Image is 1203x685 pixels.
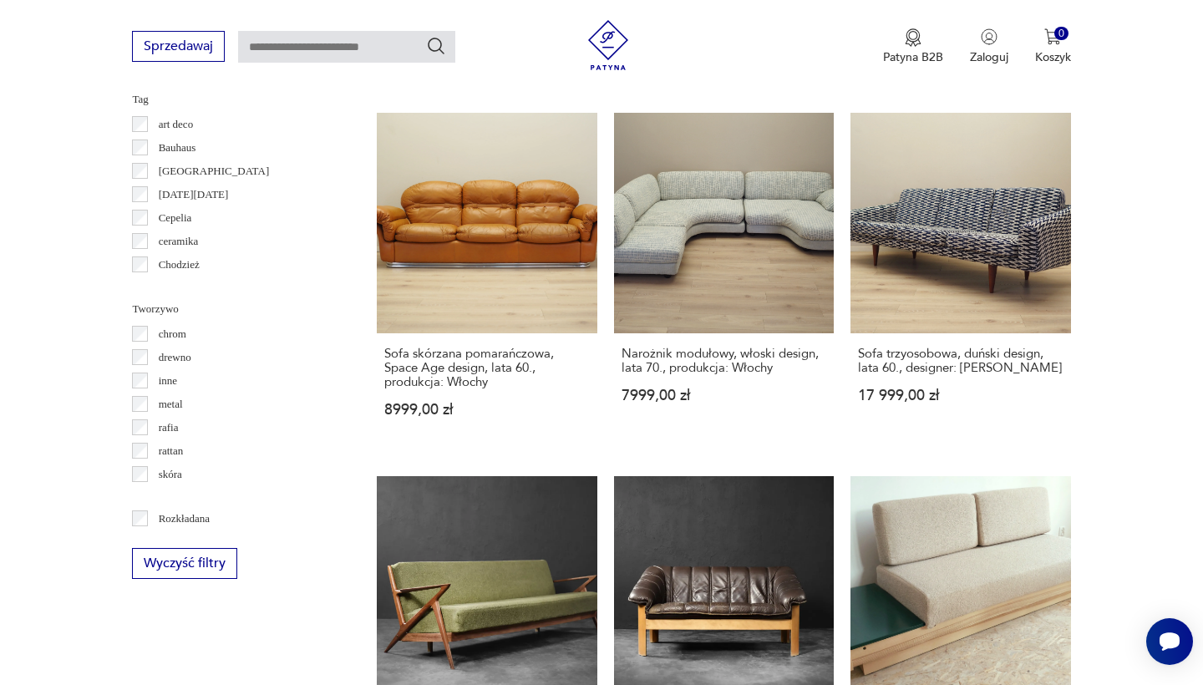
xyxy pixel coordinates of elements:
[1044,28,1061,45] img: Ikona koszyka
[159,372,177,390] p: inne
[159,162,270,180] p: [GEOGRAPHIC_DATA]
[159,256,200,274] p: Chodzież
[159,489,190,507] p: tkanina
[159,510,210,528] p: Rozkładana
[159,395,183,414] p: metal
[622,347,826,375] h3: Narożnik modułowy, włoski design, lata 70., produkcja: Włochy
[583,20,633,70] img: Patyna - sklep z meblami i dekoracjami vintage
[426,36,446,56] button: Szukaj
[1146,618,1193,665] iframe: Smartsupp widget button
[132,300,337,318] p: Tworzywo
[981,28,997,45] img: Ikonka użytkownika
[883,28,943,65] a: Ikona medaluPatyna B2B
[159,465,182,484] p: skóra
[132,31,225,62] button: Sprzedawaj
[132,548,237,579] button: Wyczyść filtry
[970,49,1008,65] p: Zaloguj
[377,113,596,449] a: Sofa skórzana pomarańczowa, Space Age design, lata 60., produkcja: WłochySofa skórzana pomarańczo...
[159,139,196,157] p: Bauhaus
[159,115,194,134] p: art deco
[850,113,1070,449] a: Sofa trzyosobowa, duński design, lata 60., designer: Illum WikkelsøSofa trzyosobowa, duński desig...
[159,442,184,460] p: rattan
[159,209,192,227] p: Cepelia
[622,388,826,403] p: 7999,00 zł
[1054,27,1068,41] div: 0
[1035,49,1071,65] p: Koszyk
[858,388,1063,403] p: 17 999,00 zł
[883,28,943,65] button: Patyna B2B
[159,279,199,297] p: Ćmielów
[905,28,921,47] img: Ikona medalu
[159,419,179,437] p: rafia
[159,232,199,251] p: ceramika
[970,28,1008,65] button: Zaloguj
[159,185,229,204] p: [DATE][DATE]
[1035,28,1071,65] button: 0Koszyk
[858,347,1063,375] h3: Sofa trzyosobowa, duński design, lata 60., designer: [PERSON_NAME]
[384,347,589,389] h3: Sofa skórzana pomarańczowa, Space Age design, lata 60., produkcja: Włochy
[132,42,225,53] a: Sprzedawaj
[883,49,943,65] p: Patyna B2B
[159,325,186,343] p: chrom
[159,348,191,367] p: drewno
[132,90,337,109] p: Tag
[384,403,589,417] p: 8999,00 zł
[614,113,834,449] a: Narożnik modułowy, włoski design, lata 70., produkcja: WłochyNarożnik modułowy, włoski design, la...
